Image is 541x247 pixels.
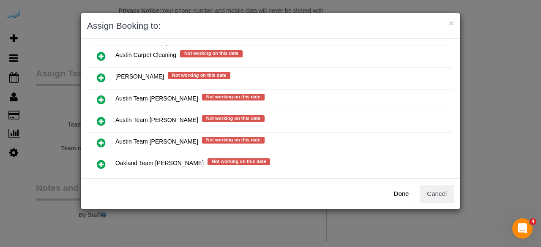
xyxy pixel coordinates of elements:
[202,137,265,144] span: Not working on this date
[387,185,416,203] button: Done
[115,52,176,59] span: Austin Carpet Cleaning
[449,19,454,27] button: ×
[202,94,265,100] span: Not working on this date
[202,115,265,122] span: Not working on this date
[115,117,198,123] span: Austin Team [PERSON_NAME]
[168,72,230,79] span: Not working on this date
[512,218,533,239] iframe: Intercom live chat
[115,160,204,166] span: Oakland Team [PERSON_NAME]
[115,73,164,80] span: [PERSON_NAME]
[87,19,454,32] h3: Assign Booking to:
[115,138,198,145] span: Austin Team [PERSON_NAME]
[115,95,198,102] span: Austin Team [PERSON_NAME]
[208,158,270,165] span: Not working on this date
[180,50,243,57] span: Not working on this date
[420,185,454,203] button: Cancel
[530,218,536,225] span: 4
